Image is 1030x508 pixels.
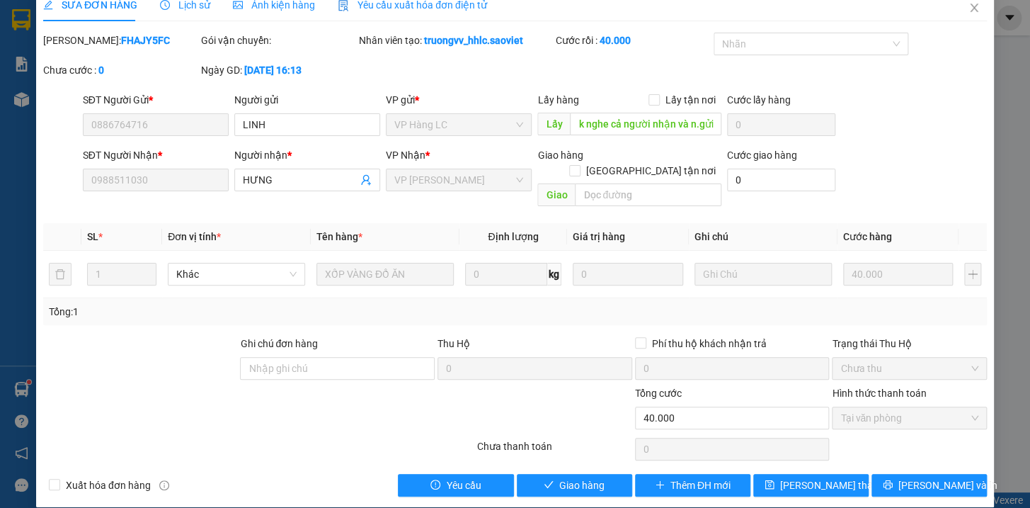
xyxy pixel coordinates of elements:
[398,474,513,497] button: exclamation-circleYêu cầu
[86,33,173,57] b: Sao Việt
[840,358,978,379] span: Chưa thu
[883,480,893,491] span: printer
[244,64,302,76] b: [DATE] 16:13
[189,11,342,35] b: [DOMAIN_NAME]
[968,2,980,13] span: close
[727,113,835,136] input: Cước lấy hàng
[8,82,114,106] h2: PBN6M45C
[430,480,440,491] span: exclamation-circle
[43,62,198,78] div: Chưa cước :
[573,231,625,242] span: Giá trị hàng
[176,264,297,285] span: Khác
[437,338,470,349] span: Thu Hộ
[547,263,561,286] span: kg
[168,231,221,242] span: Đơn vị tính
[556,33,711,48] div: Cước rồi :
[655,480,665,491] span: plus
[446,478,481,493] span: Yêu cầu
[537,113,570,135] span: Lấy
[537,184,575,206] span: Giao
[840,407,978,429] span: Tại văn phòng
[537,94,578,106] span: Lấy hàng
[727,94,791,106] label: Cước lấy hàng
[488,231,538,242] span: Định lượng
[360,174,372,186] span: user-add
[843,231,892,242] span: Cước hàng
[559,478,605,493] span: Giao hàng
[49,263,71,286] button: delete
[843,263,954,286] input: 0
[580,163,721,179] span: [GEOGRAPHIC_DATA] tận nơi
[424,35,523,46] b: truongvv_hhlc.saoviet
[394,169,523,191] span: VP Gia Lâm
[573,263,683,286] input: 0
[964,263,981,286] button: plus
[832,336,987,351] div: Trạng thái Thu Hộ
[87,231,98,242] span: SL
[201,33,356,48] div: Gói vận chuyển:
[316,231,362,242] span: Tên hàng
[646,336,772,351] span: Phí thu hộ khách nhận trả
[98,64,104,76] b: 0
[694,263,832,286] input: Ghi Chú
[537,149,583,161] span: Giao hàng
[234,147,380,163] div: Người nhận
[386,92,532,108] div: VP gửi
[159,480,169,490] span: info-circle
[394,114,523,135] span: VP Hàng LC
[689,223,837,251] th: Ghi chú
[74,82,342,171] h2: VP Nhận: VP Hàng LC
[727,149,797,161] label: Cước giao hàng
[43,33,198,48] div: [PERSON_NAME]:
[234,92,380,108] div: Người gửi
[476,439,634,463] div: Chưa thanh toán
[727,169,835,191] input: Cước giao hàng
[635,474,750,497] button: plusThêm ĐH mới
[832,388,926,399] label: Hình thức thanh toán
[753,474,869,497] button: save[PERSON_NAME] thay đổi
[83,92,229,108] div: SĐT Người Gửi
[49,304,399,320] div: Tổng: 1
[570,113,721,135] input: Dọc đường
[660,92,721,108] span: Lấy tận nơi
[83,147,229,163] div: SĐT Người Nhận
[670,478,731,493] span: Thêm ĐH mới
[544,480,554,491] span: check
[765,480,774,491] span: save
[780,478,893,493] span: [PERSON_NAME] thay đổi
[240,338,318,349] label: Ghi chú đơn hàng
[517,474,632,497] button: checkGiao hàng
[240,357,435,380] input: Ghi chú đơn hàng
[8,11,79,82] img: logo.jpg
[635,388,682,399] span: Tổng cước
[316,263,454,286] input: VD: Bàn, Ghế
[386,149,425,161] span: VP Nhận
[575,184,721,206] input: Dọc đường
[600,35,631,46] b: 40.000
[201,62,356,78] div: Ngày GD:
[898,478,997,493] span: [PERSON_NAME] và In
[871,474,987,497] button: printer[PERSON_NAME] và In
[60,478,156,493] span: Xuất hóa đơn hàng
[121,35,170,46] b: FHAJY5FC
[359,33,554,48] div: Nhân viên tạo:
